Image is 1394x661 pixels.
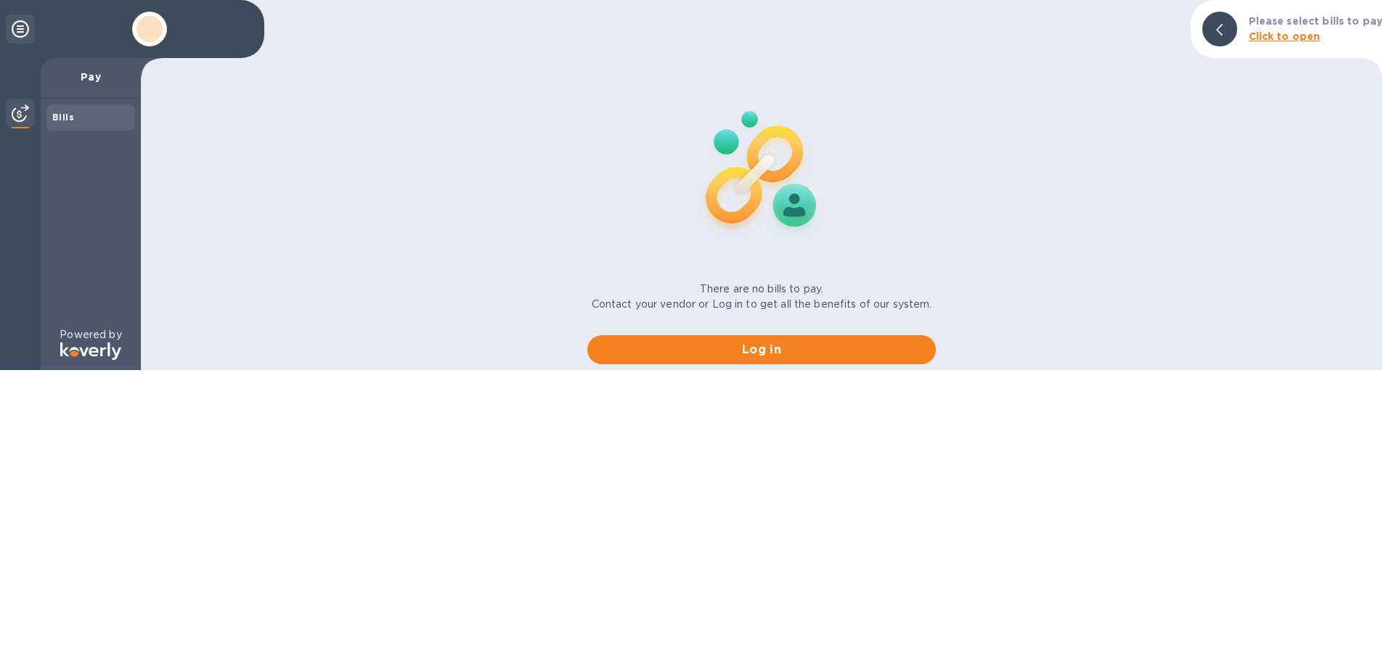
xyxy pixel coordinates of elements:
[52,112,74,123] b: Bills
[599,341,924,358] span: Log in
[1249,15,1382,27] b: Please select bills to pay
[592,282,932,312] p: There are no bills to pay. Contact your vendor or Log in to get all the benefits of our system.
[60,327,121,342] p: Powered by
[587,335,936,364] button: Log in
[52,70,129,84] p: Pay
[1249,30,1321,42] b: Click to open
[60,342,121,360] img: Logo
